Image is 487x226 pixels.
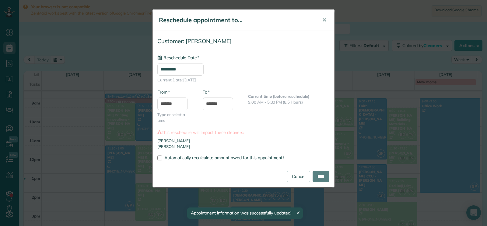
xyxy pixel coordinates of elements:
label: From [157,89,170,95]
span: Type or select a time [157,112,194,123]
h4: Customer: [PERSON_NAME] [157,38,330,44]
label: To [203,89,210,95]
label: This reschedule will impact these cleaners: [157,129,330,135]
span: Current Date: [DATE] [157,77,330,83]
a: Cancel [287,171,310,182]
li: [PERSON_NAME] [157,144,330,149]
p: 9:00 AM - 5:30 PM (8.5 Hours) [248,99,330,105]
b: Current time (before reschedule) [248,94,310,99]
h5: Reschedule appointment to... [159,16,314,24]
span: Automatically recalculate amount owed for this appointment? [164,155,284,160]
span: ✕ [322,16,327,23]
div: Appointment information was successfully updated! [187,207,303,219]
label: Reschedule Date [157,55,199,61]
li: [PERSON_NAME] [157,138,330,144]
